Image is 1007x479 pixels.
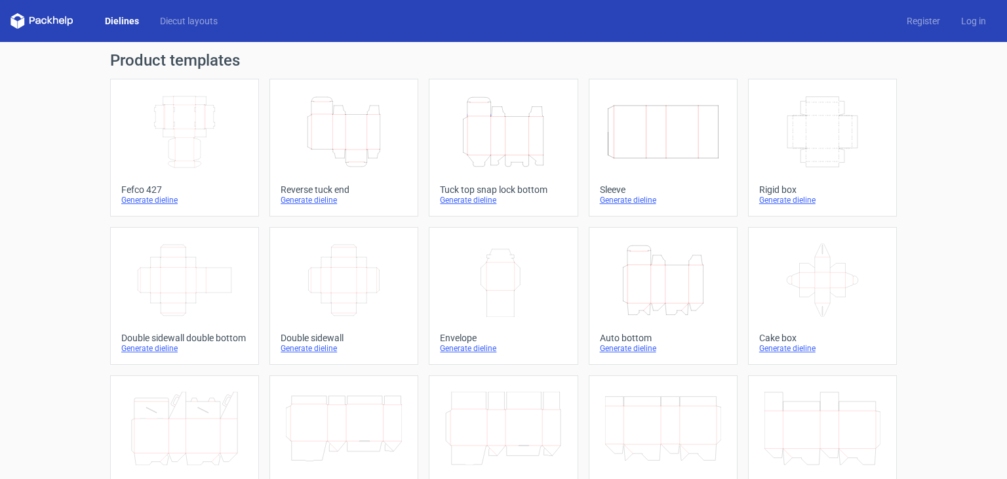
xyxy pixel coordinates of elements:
div: Generate dieline [759,195,886,205]
a: Rigid boxGenerate dieline [748,79,897,217]
div: Double sidewall [281,333,407,343]
div: Tuck top snap lock bottom [440,184,566,195]
a: EnvelopeGenerate dieline [429,227,578,365]
a: Fefco 427Generate dieline [110,79,259,217]
div: Auto bottom [600,333,726,343]
a: Log in [951,14,997,28]
div: Generate dieline [281,343,407,354]
div: Generate dieline [759,343,886,354]
div: Envelope [440,333,566,343]
h1: Product templates [110,52,897,68]
a: Register [896,14,951,28]
a: Cake boxGenerate dieline [748,227,897,365]
a: Double sidewallGenerate dieline [269,227,418,365]
div: Generate dieline [440,195,566,205]
a: Double sidewall double bottomGenerate dieline [110,227,259,365]
div: Generate dieline [440,343,566,354]
div: Reverse tuck end [281,184,407,195]
div: Generate dieline [281,195,407,205]
a: Diecut layouts [149,14,228,28]
div: Fefco 427 [121,184,248,195]
a: SleeveGenerate dieline [589,79,738,217]
div: Generate dieline [121,195,248,205]
a: Reverse tuck endGenerate dieline [269,79,418,217]
a: Dielines [94,14,149,28]
div: Generate dieline [121,343,248,354]
a: Auto bottomGenerate dieline [589,227,738,365]
div: Rigid box [759,184,886,195]
div: Generate dieline [600,343,726,354]
div: Generate dieline [600,195,726,205]
div: Double sidewall double bottom [121,333,248,343]
div: Sleeve [600,184,726,195]
a: Tuck top snap lock bottomGenerate dieline [429,79,578,217]
div: Cake box [759,333,886,343]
